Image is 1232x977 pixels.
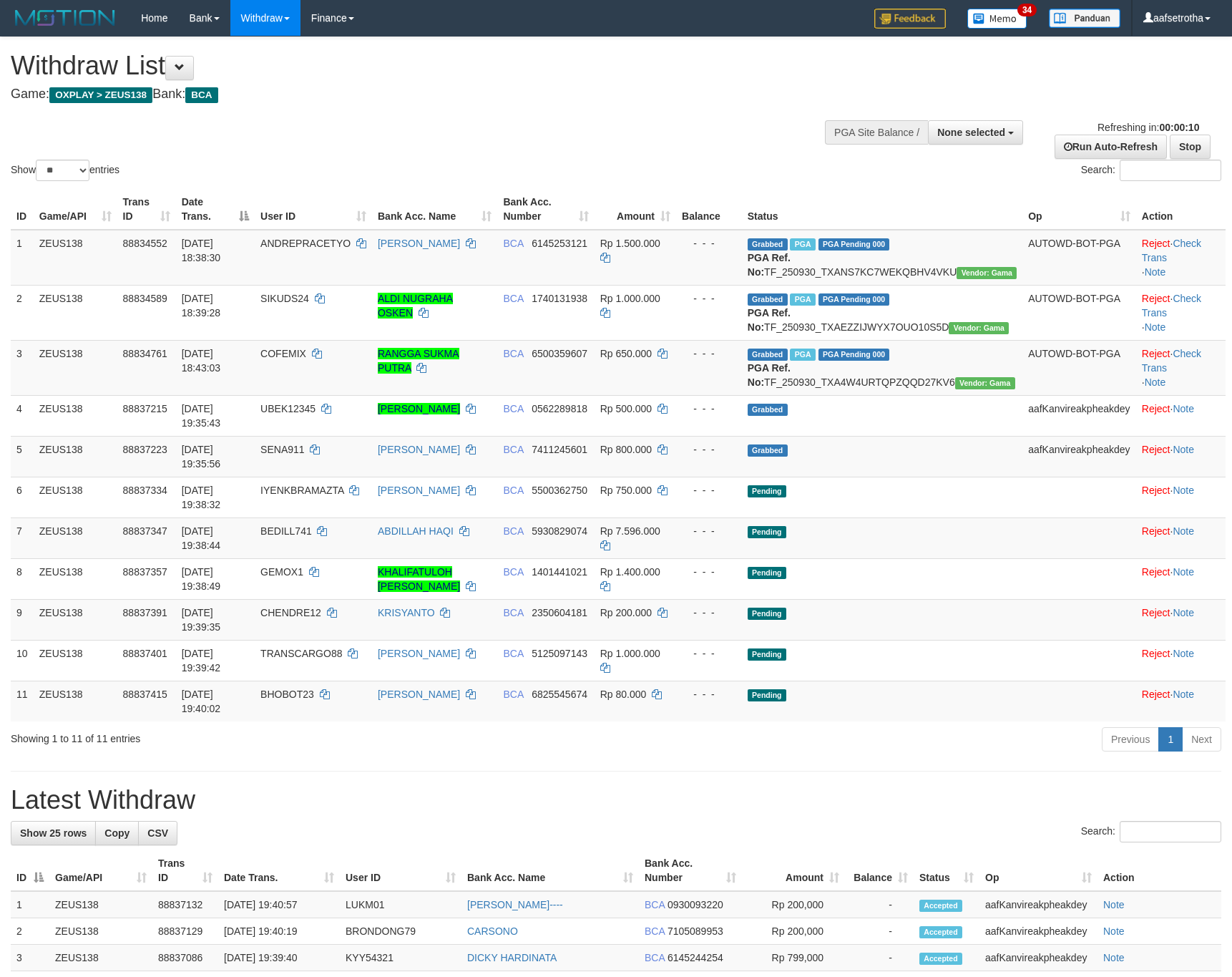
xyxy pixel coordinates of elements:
a: Reject [1142,403,1170,414]
img: Button%20Memo.svg [967,9,1027,29]
a: Note [1173,648,1194,659]
a: Next [1182,727,1221,752]
a: CSV [138,821,177,845]
b: PGA Ref. No: [748,252,791,278]
a: [PERSON_NAME] [378,485,460,496]
span: BCA [645,899,665,910]
th: Date Trans.: activate to sort column descending [176,189,255,230]
a: Reject [1142,485,1170,496]
th: Amount: activate to sort column ascending [742,850,845,891]
span: BCA [503,607,523,618]
a: Reject [1142,525,1170,537]
td: ZEUS138 [34,436,117,477]
a: Reject [1142,444,1170,455]
a: KRISYANTO [378,607,435,618]
td: TF_250930_TXANS7KC7WEKQBHV4VKU [742,230,1022,286]
span: UBEK12345 [260,403,316,414]
span: Vendor URL: https://trx31.1velocity.biz [955,377,1015,389]
b: PGA Ref. No: [748,362,791,388]
span: CSV [147,827,168,839]
td: KYY54321 [340,945,461,971]
span: BCA [645,925,665,937]
img: panduan.png [1049,9,1120,28]
td: · [1136,477,1226,517]
span: Rp 650.000 [600,348,652,359]
span: BCA [503,238,523,249]
input: Search: [1120,160,1221,181]
td: 10 [11,640,34,681]
th: Date Trans.: activate to sort column ascending [218,850,340,891]
span: [DATE] 18:39:28 [182,293,221,319]
img: Feedback.jpg [874,9,946,29]
span: Copy 1740131938 to clipboard [532,293,587,304]
img: MOTION_logo.png [11,7,119,29]
td: BRONDONG79 [340,918,461,945]
td: AUTOWD-BOT-PGA [1022,285,1136,340]
a: [PERSON_NAME] [378,238,460,249]
span: Copy 6500359607 to clipboard [532,348,587,359]
a: 1 [1158,727,1183,752]
span: Accepted [919,953,962,965]
a: Reject [1142,607,1170,618]
td: - [845,918,914,945]
span: TRANSCARGO88 [260,648,342,659]
span: PGA Pending [818,349,890,361]
span: Vendor URL: https://trx31.1velocity.biz [949,322,1009,334]
span: 88834552 [123,238,167,249]
td: - [845,945,914,971]
a: Note [1145,376,1166,388]
span: Marked by aafsolysreylen [790,293,815,306]
span: Pending [748,526,786,538]
th: Game/API: activate to sort column ascending [34,189,117,230]
span: Rp 1.500.000 [600,238,660,249]
td: · [1136,436,1226,477]
span: 88837401 [123,648,167,659]
a: Note [1173,689,1194,700]
span: Accepted [919,926,962,938]
div: - - - [682,483,736,497]
a: Note [1173,525,1194,537]
select: Showentries [36,160,89,181]
span: BEDILL741 [260,525,312,537]
a: Note [1103,899,1125,910]
td: Rp 200,000 [742,918,845,945]
a: Copy [95,821,139,845]
td: 3 [11,340,34,395]
span: Rp 1.400.000 [600,566,660,578]
a: CARSONO [467,925,518,937]
span: BCA [503,566,523,578]
a: Reject [1142,293,1170,304]
label: Show entries [11,160,119,181]
td: LUKM01 [340,891,461,918]
span: BCA [645,952,665,963]
a: Stop [1170,135,1211,159]
span: Rp 500.000 [600,403,652,414]
span: Grabbed [748,444,788,457]
a: [PERSON_NAME] [378,444,460,455]
span: Copy 5500362750 to clipboard [532,485,587,496]
span: ANDREPRACETYO [260,238,351,249]
span: [DATE] 19:35:56 [182,444,221,470]
span: Rp 800.000 [600,444,652,455]
th: Action [1136,189,1226,230]
a: Reject [1142,648,1170,659]
span: Show 25 rows [20,827,87,839]
span: 88837391 [123,607,167,618]
th: Amount: activate to sort column ascending [595,189,676,230]
span: BCA [503,525,523,537]
span: 88837334 [123,485,167,496]
td: 8 [11,558,34,599]
a: [PERSON_NAME]---- [467,899,563,910]
a: Note [1173,444,1194,455]
td: Rp 200,000 [742,891,845,918]
td: [DATE] 19:40:57 [218,891,340,918]
span: COFEMIX [260,348,306,359]
span: Accepted [919,900,962,912]
a: Reject [1142,566,1170,578]
span: GEMOX1 [260,566,303,578]
td: aafKanvireakpheakdey [1022,395,1136,436]
a: Previous [1102,727,1159,752]
span: Copy 7411245601 to clipboard [532,444,587,455]
span: [DATE] 19:39:42 [182,648,221,674]
div: - - - [682,646,736,661]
